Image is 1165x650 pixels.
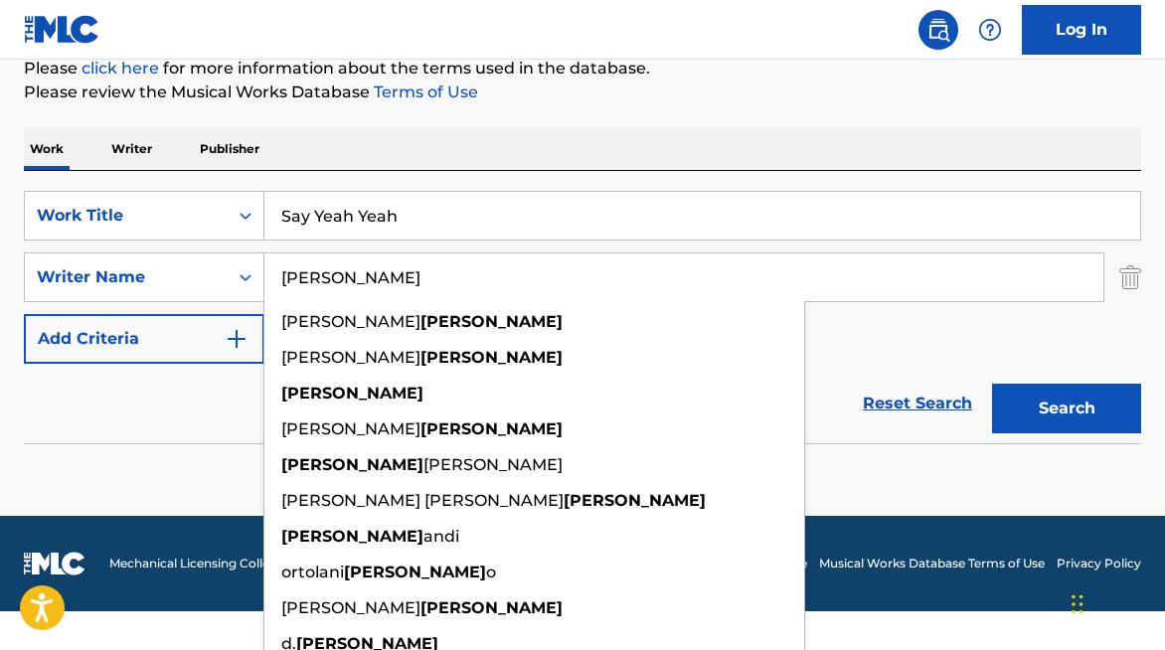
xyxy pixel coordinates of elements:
[1119,252,1141,302] img: Delete Criterion
[24,15,100,44] img: MLC Logo
[24,191,1141,443] form: Search Form
[970,10,1010,50] div: Help
[82,59,159,78] a: click here
[281,384,423,403] strong: [PERSON_NAME]
[1022,5,1141,55] a: Log In
[420,348,563,367] strong: [PERSON_NAME]
[281,527,423,546] strong: [PERSON_NAME]
[1057,555,1141,572] a: Privacy Policy
[109,555,340,572] span: Mechanical Licensing Collective © 2025
[978,18,1002,42] img: help
[24,128,70,170] p: Work
[24,81,1141,104] p: Please review the Musical Works Database
[420,598,563,617] strong: [PERSON_NAME]
[225,327,249,351] img: 9d2ae6d4665cec9f34b9.svg
[281,348,420,367] span: [PERSON_NAME]
[281,312,420,331] span: [PERSON_NAME]
[281,491,564,510] span: [PERSON_NAME] [PERSON_NAME]
[344,563,486,581] strong: [PERSON_NAME]
[194,128,265,170] p: Publisher
[1072,574,1083,634] div: Drag
[992,384,1141,433] button: Search
[37,265,216,289] div: Writer Name
[281,419,420,438] span: [PERSON_NAME]
[281,455,423,474] strong: [PERSON_NAME]
[926,18,950,42] img: search
[24,552,85,575] img: logo
[420,312,563,331] strong: [PERSON_NAME]
[423,527,459,546] span: andi
[853,382,982,425] a: Reset Search
[486,563,496,581] span: o
[423,455,563,474] span: [PERSON_NAME]
[1066,555,1165,650] iframe: Chat Widget
[105,128,158,170] p: Writer
[24,57,1141,81] p: Please for more information about the terms used in the database.
[37,204,216,228] div: Work Title
[819,555,1045,572] a: Musical Works Database Terms of Use
[918,10,958,50] a: Public Search
[420,419,563,438] strong: [PERSON_NAME]
[564,491,706,510] strong: [PERSON_NAME]
[370,82,478,101] a: Terms of Use
[281,598,420,617] span: [PERSON_NAME]
[281,563,344,581] span: ortolani
[24,314,264,364] button: Add Criteria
